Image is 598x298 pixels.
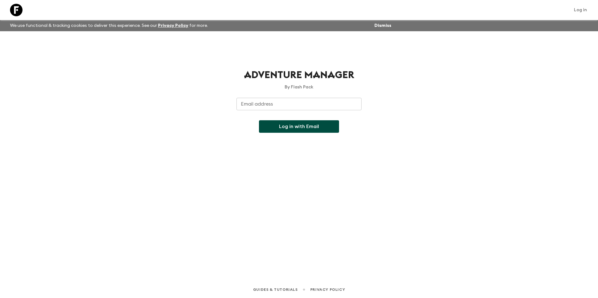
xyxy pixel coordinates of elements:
h1: Adventure Manager [236,69,362,82]
p: We use functional & tracking cookies to deliver this experience. See our for more. [8,20,210,31]
a: Log in [570,6,590,14]
p: By Flash Pack [236,84,362,90]
a: Guides & Tutorials [253,286,298,293]
button: Log in with Email [259,120,339,133]
a: Privacy Policy [158,23,188,28]
button: Dismiss [373,21,393,30]
a: Privacy Policy [310,286,345,293]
